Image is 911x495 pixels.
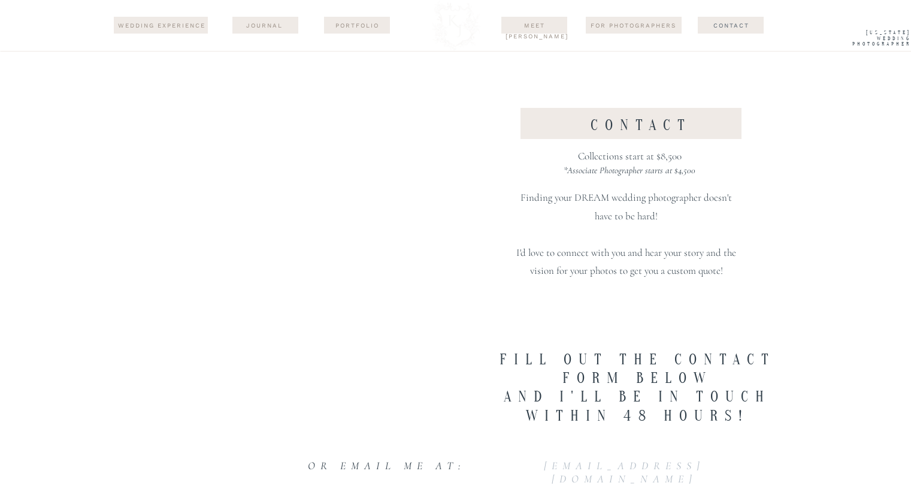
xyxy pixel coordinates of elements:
a: Portfolio [328,20,386,30]
a: For Photographers [586,20,682,30]
p: Collections start at $8,500 [516,147,744,185]
p: *Associate Photographer starts at $4,500 [516,162,744,181]
a: Meet [PERSON_NAME] [506,20,564,30]
h1: contact [507,117,776,143]
a: journal [235,20,293,30]
h1: or email me at: [280,460,495,485]
p: Finding your DREAM wedding photographer doesn't have to be hard! I'd love to connect with you and... [516,189,737,284]
a: [US_STATE] WEdding Photographer [834,30,911,50]
h1: Fill out the contact form below And i'll be in touch within 48 hours! [471,351,804,430]
a: [EMAIL_ADDRESS][DOMAIN_NAME] [473,460,776,485]
a: Contact [690,20,773,30]
a: wedding experience [117,20,207,31]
